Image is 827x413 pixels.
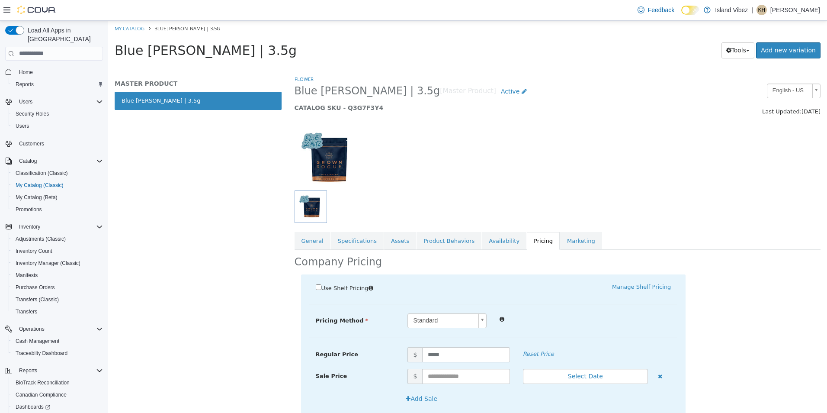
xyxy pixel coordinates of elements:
[12,378,73,388] a: BioTrack Reconciliation
[208,352,239,358] span: Sale Price
[16,403,50,410] span: Dashboards
[2,137,106,150] button: Customers
[186,64,332,77] span: Blue [PERSON_NAME] | 3.5g
[16,123,29,129] span: Users
[758,5,766,15] span: KH
[504,263,563,269] a: Manage Shelf Pricing
[16,170,68,177] span: Classification (Classic)
[2,66,106,78] button: Home
[6,4,36,11] a: My Catalog
[770,5,820,15] p: [PERSON_NAME]
[374,211,418,229] a: Availability
[12,234,69,244] a: Adjustments (Classic)
[186,105,251,170] img: 150
[9,306,106,318] button: Transfers
[12,192,61,203] a: My Catalog (Beta)
[213,264,260,271] span: Use Shelf Pricing
[9,191,106,203] button: My Catalog (Beta)
[19,158,37,165] span: Catalog
[16,284,55,291] span: Purchase Orders
[9,281,106,294] button: Purchase Orders
[613,22,647,38] button: Tools
[12,348,71,358] a: Traceabilty Dashboard
[276,211,308,229] a: Assets
[16,222,44,232] button: Inventory
[9,294,106,306] button: Transfers (Classic)
[715,5,748,15] p: Island Vibez
[12,121,103,131] span: Users
[12,79,37,90] a: Reports
[659,63,701,77] span: English - US
[9,347,106,359] button: Traceabilty Dashboard
[9,179,106,191] button: My Catalog (Classic)
[19,98,32,105] span: Users
[16,138,103,149] span: Customers
[16,324,48,334] button: Operations
[648,6,674,14] span: Feedback
[12,109,52,119] a: Security Roles
[16,67,103,77] span: Home
[12,307,103,317] span: Transfers
[393,67,411,74] span: Active
[16,110,49,117] span: Security Roles
[293,370,334,386] button: Add Sale
[659,63,712,77] a: English - US
[2,365,106,377] button: Reports
[12,294,62,305] a: Transfers (Classic)
[2,221,106,233] button: Inventory
[16,156,40,166] button: Catalog
[12,246,103,256] span: Inventory Count
[12,180,103,190] span: My Catalog (Classic)
[12,336,103,346] span: Cash Management
[16,350,67,357] span: Traceabilty Dashboard
[9,108,106,120] button: Security Roles
[12,282,58,293] a: Purchase Orders
[19,326,45,332] span: Operations
[16,206,42,213] span: Promotions
[634,1,678,19] a: Feedback
[12,390,70,400] a: Canadian Compliance
[299,348,314,363] span: $
[16,324,103,334] span: Operations
[12,402,103,412] span: Dashboards
[693,87,712,94] span: [DATE]
[332,67,388,74] small: [Master Product]
[12,270,41,281] a: Manifests
[46,4,112,11] span: Blue [PERSON_NAME] | 3.5g
[12,192,103,203] span: My Catalog (Beta)
[16,260,80,267] span: Inventory Manager (Classic)
[16,67,36,77] a: Home
[299,326,314,342] span: $
[9,203,106,216] button: Promotions
[16,156,103,166] span: Catalog
[19,367,37,374] span: Reports
[388,63,423,79] a: Active
[9,167,106,179] button: Classification (Classic)
[16,272,38,279] span: Manifests
[16,222,103,232] span: Inventory
[12,109,103,119] span: Security Roles
[6,22,189,37] span: Blue [PERSON_NAME] | 3.5g
[12,390,103,400] span: Canadian Compliance
[415,330,446,336] em: Reset Price
[415,348,540,363] button: Select Date
[681,6,699,15] input: Dark Mode
[16,81,34,88] span: Reports
[9,335,106,347] button: Cash Management
[16,308,37,315] span: Transfers
[6,59,173,67] h5: MASTER PRODUCT
[16,379,70,386] span: BioTrack Reconciliation
[9,233,106,245] button: Adjustments (Classic)
[9,389,106,401] button: Canadian Compliance
[9,78,106,90] button: Reports
[208,264,213,269] input: Use Shelf Pricing
[12,121,32,131] a: Users
[12,204,45,215] a: Promotions
[12,246,56,256] a: Inventory Count
[16,248,52,255] span: Inventory Count
[19,69,33,76] span: Home
[9,257,106,269] button: Inventory Manager (Classic)
[186,235,274,248] h2: Company Pricing
[9,401,106,413] a: Dashboards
